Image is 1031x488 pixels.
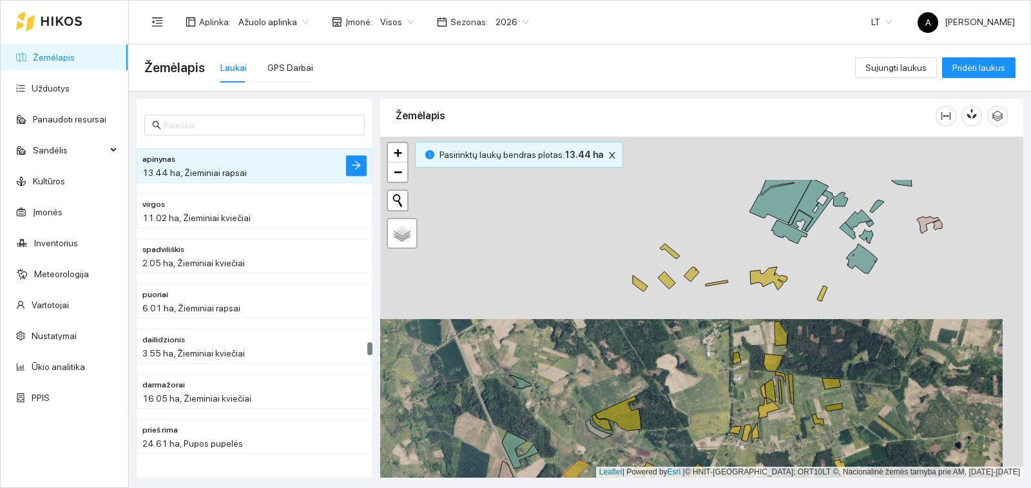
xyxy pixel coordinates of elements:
[496,12,529,32] span: 2026
[32,300,69,310] a: Vartotojai
[345,15,372,29] span: Įmonė :
[32,393,50,403] a: PPIS
[32,362,85,372] a: Ūkio analitika
[32,83,70,93] a: Užduotys
[151,16,163,28] span: menu-fold
[604,148,620,163] button: close
[596,467,1023,478] div: | Powered by © HNIT-[GEOGRAPHIC_DATA]; ORT10LT ©, Nacionalinė žemės tarnyba prie AM, [DATE]-[DATE]
[388,143,407,162] a: Zoom in
[142,348,245,358] span: 3.55 ha, Žieminiai kviečiai
[144,9,170,35] button: menu-fold
[33,114,106,124] a: Panaudoti resursai
[605,151,619,160] span: close
[351,160,361,172] span: arrow-right
[142,438,243,449] span: 24.61 ha, Pupos pupelės
[34,269,89,279] a: Meteorologija
[142,334,185,346] span: dailidzionis
[186,17,196,27] span: layout
[388,162,407,182] a: Zoom out
[332,17,342,27] span: shop
[450,15,488,29] span: Sezonas :
[142,289,168,301] span: puoriai
[32,331,77,341] a: Nustatymai
[144,57,205,78] span: Žemėlapis
[855,63,937,73] a: Sujungti laukus
[936,106,956,126] button: column-width
[396,97,936,134] div: Žemėlapis
[152,121,161,130] span: search
[267,61,313,75] div: GPS Darbai
[865,61,927,75] span: Sujungti laukus
[925,12,931,33] span: A
[142,168,247,178] span: 13.44 ha, Žieminiai rapsai
[564,150,603,160] b: 13.44 ha
[142,393,251,404] span: 16.05 ha, Žieminiai kviečiai
[220,61,247,75] div: Laukai
[380,12,414,32] span: Visos
[942,57,1016,78] button: Pridėti laukus
[388,191,407,210] button: Initiate a new search
[142,379,185,391] span: darmažorai
[33,137,106,163] span: Sandėlis
[33,207,63,217] a: Įmonės
[936,111,956,121] span: column-width
[871,12,892,32] span: LT
[142,153,175,166] span: apinynas
[33,52,75,63] a: Žemėlapis
[683,467,685,476] span: |
[942,63,1016,73] a: Pridėti laukus
[855,57,937,78] button: Sujungti laukus
[142,424,178,436] span: prieš rima
[34,238,78,248] a: Inventorius
[425,150,434,159] span: info-circle
[952,61,1005,75] span: Pridėti laukus
[439,148,603,162] span: Pasirinktų laukų bendras plotas :
[394,164,402,180] span: −
[918,17,1015,27] span: [PERSON_NAME]
[599,467,622,476] a: Leaflet
[33,176,65,186] a: Kultūros
[437,17,447,27] span: calendar
[199,15,231,29] span: Aplinka :
[142,303,240,313] span: 6.01 ha, Žieminiai rapsai
[388,219,416,248] a: Layers
[142,199,165,211] span: virgos
[164,118,357,132] input: Paieška
[142,244,184,256] span: spadviliškis
[142,213,251,223] span: 11.02 ha, Žieminiai kviečiai
[394,144,402,161] span: +
[346,155,367,176] button: arrow-right
[142,258,245,268] span: 2.05 ha, Žieminiai kviečiai
[668,467,681,476] a: Esri
[238,12,309,32] span: Ažuolo aplinka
